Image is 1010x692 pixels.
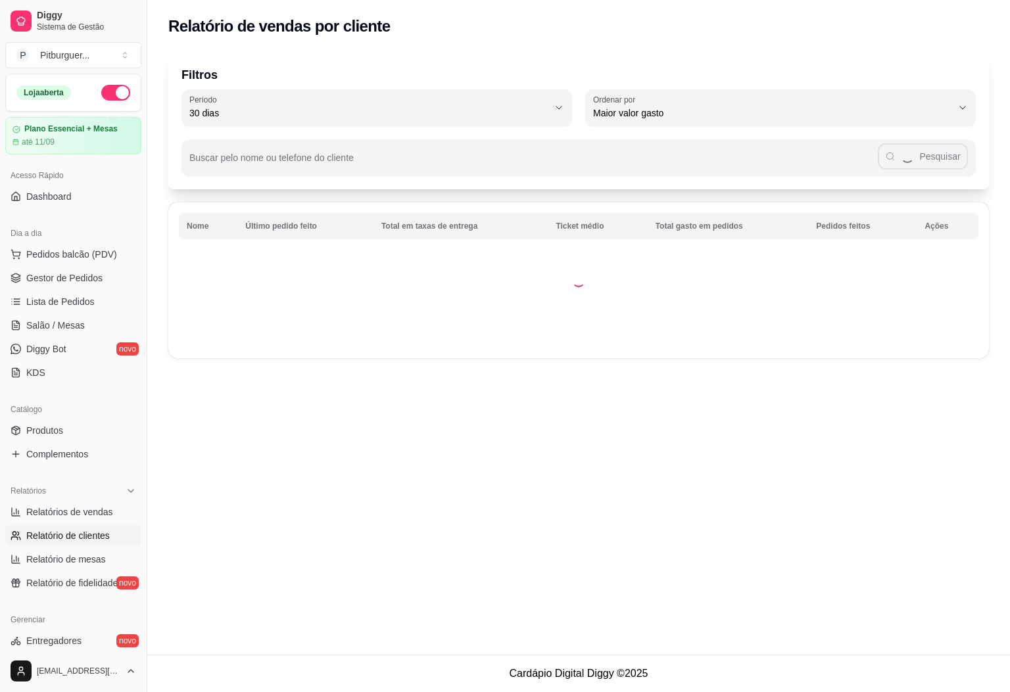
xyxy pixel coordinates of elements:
[593,106,952,120] span: Maior valor gasto
[22,137,55,147] article: até 11/09
[147,655,1010,692] footer: Cardápio Digital Diggy © 2025
[5,223,141,244] div: Dia a dia
[5,117,141,154] a: Plano Essencial + Mesasaté 11/09
[11,486,46,496] span: Relatórios
[189,106,548,120] span: 30 dias
[5,362,141,383] a: KDS
[26,553,106,566] span: Relatório de mesas
[5,525,141,546] a: Relatório de clientes
[5,549,141,570] a: Relatório de mesas
[5,42,141,68] button: Select a team
[5,572,141,593] a: Relatório de fidelidadenovo
[5,291,141,312] a: Lista de Pedidos
[40,49,90,62] div: Pitburguer ...
[16,49,30,62] span: P
[101,85,130,101] button: Alterar Status
[37,22,136,32] span: Sistema de Gestão
[26,448,88,461] span: Complementos
[5,186,141,207] a: Dashboard
[5,420,141,441] a: Produtos
[26,529,110,542] span: Relatório de clientes
[24,124,118,134] article: Plano Essencial + Mesas
[26,366,45,379] span: KDS
[5,267,141,288] a: Gestor de Pedidos
[5,5,141,37] a: DiggySistema de Gestão
[5,501,141,522] a: Relatórios de vendas
[181,66,976,84] p: Filtros
[5,315,141,336] a: Salão / Mesas
[5,399,141,420] div: Catálogo
[26,342,66,356] span: Diggy Bot
[5,338,141,359] a: Diggy Botnovo
[37,666,120,676] span: [EMAIL_ADDRESS][DOMAIN_NAME]
[26,295,95,308] span: Lista de Pedidos
[181,89,572,126] button: Período30 dias
[26,271,103,285] span: Gestor de Pedidos
[189,94,221,105] label: Período
[37,10,136,22] span: Diggy
[5,655,141,687] button: [EMAIL_ADDRESS][DOMAIN_NAME]
[168,16,391,37] h2: Relatório de vendas por cliente
[5,165,141,186] div: Acesso Rápido
[26,505,113,519] span: Relatórios de vendas
[5,630,141,651] a: Entregadoresnovo
[26,190,72,203] span: Dashboard
[26,319,85,332] span: Salão / Mesas
[593,94,640,105] label: Ordenar por
[5,609,141,630] div: Gerenciar
[572,274,585,287] div: Loading
[26,424,63,437] span: Produtos
[26,576,118,589] span: Relatório de fidelidade
[585,89,976,126] button: Ordenar porMaior valor gasto
[5,444,141,465] a: Complementos
[189,156,878,170] input: Buscar pelo nome ou telefone do cliente
[26,634,82,647] span: Entregadores
[26,248,117,261] span: Pedidos balcão (PDV)
[16,85,71,100] div: Loja aberta
[5,244,141,265] button: Pedidos balcão (PDV)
